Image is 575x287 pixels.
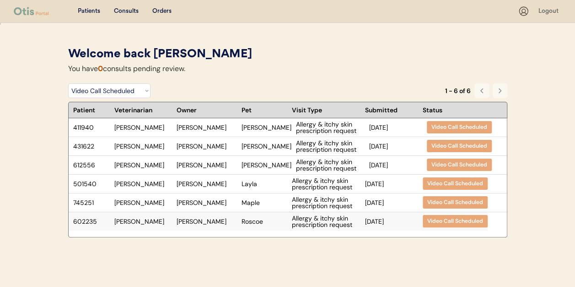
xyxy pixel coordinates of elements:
[177,218,237,225] div: [PERSON_NAME]
[296,159,365,171] div: Allergy & itchy skin prescription request
[431,161,487,169] div: Video Call Scheduled
[427,199,483,206] div: Video Call Scheduled
[242,218,287,225] div: Roscoe
[114,143,172,149] div: [PERSON_NAME]
[114,181,172,187] div: [PERSON_NAME]
[427,180,483,188] div: Video Call Scheduled
[369,162,422,168] div: [DATE]
[538,7,561,16] div: Logout
[365,107,418,113] div: Submitted
[177,143,237,149] div: [PERSON_NAME]
[68,46,507,63] div: Welcome back [PERSON_NAME]
[177,181,237,187] div: [PERSON_NAME]
[242,107,287,113] div: Pet
[242,143,291,149] div: [PERSON_NAME]
[114,107,172,113] div: Veterinarian
[73,199,110,206] div: 745251
[292,215,360,228] div: Allergy & itchy skin prescription request
[114,7,139,16] div: Consults
[177,107,237,113] div: Owner
[73,124,110,131] div: 411940
[445,88,471,94] div: 1 - 6 of 6
[114,199,172,206] div: [PERSON_NAME]
[296,140,365,153] div: Allergy & itchy skin prescription request
[177,162,237,168] div: [PERSON_NAME]
[365,199,418,206] div: [DATE]
[73,181,110,187] div: 501540
[73,107,110,113] div: Patient
[177,199,237,206] div: [PERSON_NAME]
[242,124,291,131] div: [PERSON_NAME]
[242,181,287,187] div: Layla
[292,107,360,113] div: Visit Type
[114,124,172,131] div: [PERSON_NAME]
[365,181,418,187] div: [DATE]
[73,162,110,168] div: 612556
[369,124,422,131] div: [DATE]
[369,143,422,149] div: [DATE]
[114,162,172,168] div: [PERSON_NAME]
[98,64,103,73] font: 0
[365,218,418,225] div: [DATE]
[152,7,172,16] div: Orders
[73,218,110,225] div: 602235
[73,143,110,149] div: 431622
[431,142,487,150] div: Video Call Scheduled
[292,177,360,190] div: Allergy & itchy skin prescription request
[68,63,185,74] div: You have consults pending review.
[114,218,172,225] div: [PERSON_NAME]
[242,199,287,206] div: Maple
[296,121,365,134] div: Allergy & itchy skin prescription request
[177,124,237,131] div: [PERSON_NAME]
[431,123,487,131] div: Video Call Scheduled
[242,162,291,168] div: [PERSON_NAME]
[427,217,483,225] div: Video Call Scheduled
[292,196,360,209] div: Allergy & itchy skin prescription request
[78,7,100,16] div: Patients
[423,107,468,113] div: Status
